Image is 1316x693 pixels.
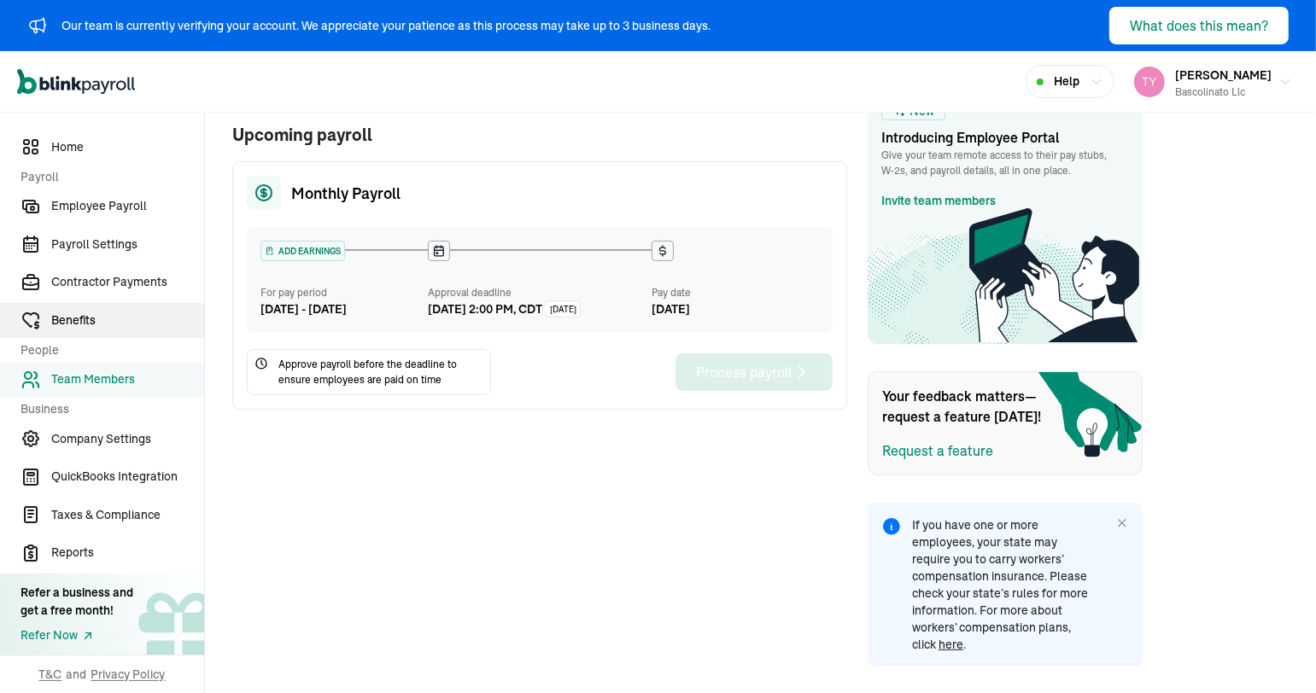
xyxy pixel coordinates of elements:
[232,122,847,148] span: Upcoming payroll
[260,285,428,300] div: For pay period
[882,440,993,461] button: Request a feature
[676,353,833,391] button: Process payroll
[51,370,204,388] span: Team Members
[51,312,204,329] span: Benefits
[1175,84,1272,100] div: bascolinato llc
[51,544,204,562] span: Reports
[881,148,1129,178] p: Give your team remote access to their pay stubs, W‑2s, and payroll details, all in one place.
[261,242,344,260] div: ADD EARNINGS
[61,17,711,35] div: Our team is currently verifying your account. We appreciate your patience as this process may tak...
[939,637,963,652] a: here
[20,341,194,359] span: People
[91,666,166,683] span: Privacy Policy
[20,168,194,186] span: Payroll
[652,285,819,300] div: Pay date
[882,386,1053,427] span: Your feedback matters—request a feature [DATE]!
[1026,65,1114,98] button: Help
[20,626,133,644] a: Refer Now
[428,285,645,300] div: Approval deadline
[20,400,194,418] span: Business
[881,192,996,210] a: Invite team members
[51,506,204,524] span: Taxes & Compliance
[1130,15,1268,36] div: What does this mean?
[652,300,819,318] div: [DATE]
[1175,67,1272,83] span: [PERSON_NAME]
[39,666,62,683] span: T&C
[696,362,812,382] div: Process payroll
[1054,73,1079,90] span: Help
[51,236,204,253] span: Payroll Settings
[1032,509,1316,693] iframe: Chat Widget
[51,468,204,486] span: QuickBooks Integration
[17,57,135,107] nav: Global
[51,273,204,291] span: Contractor Payments
[881,127,1129,148] h3: Introducing Employee Portal
[51,197,204,215] span: Employee Payroll
[1127,61,1299,103] button: [PERSON_NAME]bascolinato llc
[428,300,542,318] div: [DATE] 2:00 PM, CDT
[550,303,576,316] span: [DATE]
[20,584,133,620] div: Refer a business and get a free month!
[278,357,483,387] span: Approve payroll before the deadline to ensure employees are paid on time
[1109,7,1289,44] button: What does this mean?
[912,516,1091,653] span: If you have one or more employees, your state may require you to carry workers’ compensation insu...
[51,430,204,448] span: Company Settings
[291,182,401,205] span: Monthly Payroll
[51,138,204,156] span: Home
[260,300,428,318] div: [DATE] - [DATE]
